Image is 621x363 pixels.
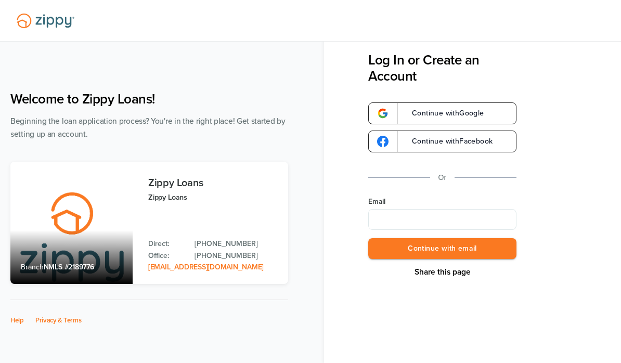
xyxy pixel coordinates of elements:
h1: Welcome to Zippy Loans! [10,91,288,107]
a: Help [10,316,24,325]
a: Direct Phone: 512-975-2947 [195,238,278,250]
img: Lender Logo [10,9,81,33]
a: Privacy & Terms [35,316,82,325]
span: NMLS #2189776 [44,263,94,271]
img: google-logo [377,108,389,119]
span: Continue with Google [402,110,484,117]
button: Continue with email [368,238,516,260]
h3: Zippy Loans [148,177,278,189]
p: Direct: [148,238,184,250]
span: Branch [21,263,44,271]
img: google-logo [377,136,389,147]
input: Email Address [368,209,516,230]
a: Office Phone: 512-975-2947 [195,250,278,262]
h3: Log In or Create an Account [368,52,516,84]
button: Share This Page [411,267,474,277]
p: Office: [148,250,184,262]
label: Email [368,197,516,207]
span: Beginning the loan application process? You're in the right place! Get started by setting up an a... [10,116,286,139]
p: Or [438,171,447,184]
a: Email Address: zippyguide@zippymh.com [148,263,264,271]
a: google-logoContinue withGoogle [368,102,516,124]
span: Continue with Facebook [402,138,493,145]
a: google-logoContinue withFacebook [368,131,516,152]
p: Zippy Loans [148,191,278,203]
